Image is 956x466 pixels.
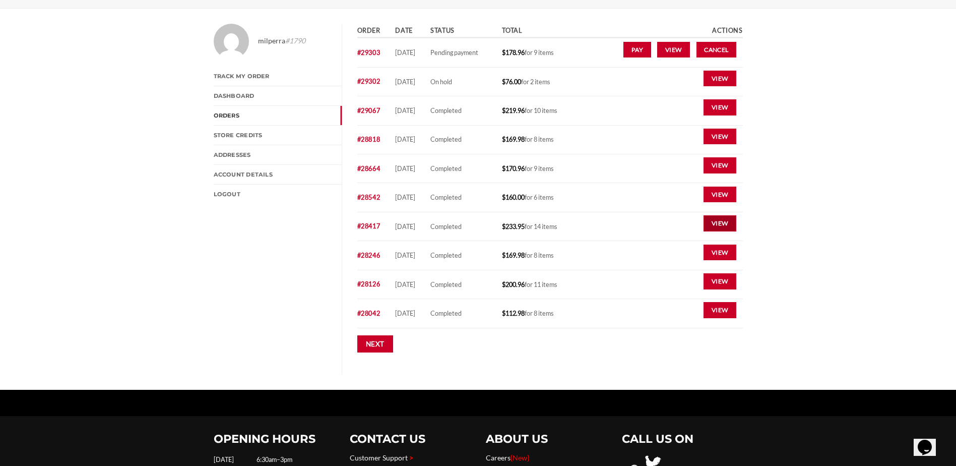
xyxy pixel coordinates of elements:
[502,193,505,201] span: $
[499,38,581,67] td: for 9 items
[502,48,505,56] span: $
[214,67,342,204] nav: Account pages
[502,48,525,56] span: 178.96
[214,106,342,125] a: Orders
[395,309,415,317] time: [DATE]
[350,453,408,462] a: Customer Support
[427,299,499,328] td: Completed
[657,42,690,58] a: View order 29303
[499,68,581,96] td: for 2 items
[502,78,505,86] span: $
[214,86,342,105] a: Dashboard
[395,26,413,34] span: Date
[704,302,736,318] a: View order 28042
[704,215,736,231] a: View order 28417
[427,154,499,183] td: Completed
[712,26,742,34] span: Actions
[502,135,505,143] span: $
[258,35,305,47] span: milperra
[427,96,499,125] td: Completed
[214,126,342,145] a: Store Credits
[486,432,607,446] h2: ABOUT US
[357,26,380,34] span: Order
[499,270,581,299] td: for 11 items
[511,453,529,462] span: {New}
[704,129,736,145] a: View order 28818
[502,280,525,288] span: 200.96
[502,193,525,201] span: 160.00
[704,273,736,289] a: View order 28126
[357,309,380,317] a: View order number 28042
[704,71,736,87] a: View order 29302
[409,453,413,462] span: >
[502,164,525,172] span: 170.96
[357,164,380,172] a: View order number 28664
[395,222,415,230] time: [DATE]
[395,193,415,201] time: [DATE]
[357,48,380,56] a: View order number 29303
[622,432,743,446] h2: CALL US ON
[357,77,380,85] a: View order number 29302
[427,241,499,270] td: Completed
[427,38,499,67] td: Pending payment
[357,222,380,230] a: View order number 28417
[427,126,499,154] td: Completed
[214,145,342,164] a: Addresses
[214,185,342,204] a: Logout
[427,270,499,299] td: Completed
[350,432,471,446] h2: CONTACT US
[499,96,581,125] td: for 10 items
[502,251,525,259] span: 169.98
[395,280,415,288] time: [DATE]
[427,212,499,241] td: Completed
[285,36,305,45] em: #1790
[502,26,522,34] span: Total
[427,183,499,212] td: Completed
[214,165,342,184] a: Account details
[704,245,736,261] a: View order 28246
[395,164,415,172] time: [DATE]
[395,251,415,259] time: [DATE]
[502,280,505,288] span: $
[704,187,736,203] a: View order 28542
[499,154,581,183] td: for 9 items
[502,106,505,114] span: $
[499,212,581,241] td: for 14 items
[357,251,380,259] a: View order number 28246
[502,309,505,317] span: $
[914,426,946,456] iframe: chat widget
[357,193,380,201] a: View order number 28542
[704,99,736,115] a: View order 29067
[395,48,415,56] time: [DATE]
[357,135,380,143] a: View order number 28818
[623,42,651,58] a: Pay for order 29303
[214,24,249,59] img: Avatar of milperra
[502,106,525,114] span: 219.96
[395,78,415,86] time: [DATE]
[430,26,455,34] span: Status
[395,106,415,114] time: [DATE]
[502,78,521,86] span: 76.00
[502,222,525,230] span: 233.95
[486,453,529,462] a: Careers{New}
[214,67,342,86] a: Track My Order
[427,68,499,96] td: On hold
[357,335,393,353] a: Next
[502,164,505,172] span: $
[502,222,505,230] span: $
[502,251,505,259] span: $
[499,183,581,212] td: for 6 items
[357,106,380,114] a: View order number 29067
[502,135,525,143] span: 169.98
[357,280,380,288] a: View order number 28126
[704,157,736,173] a: View order 28664
[696,42,737,58] a: Cancel order 29303
[499,126,581,154] td: for 8 items
[502,309,525,317] span: 112.98
[395,135,415,143] time: [DATE]
[499,299,581,328] td: for 8 items
[214,432,335,446] h2: OPENING HOURS
[499,241,581,270] td: for 8 items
